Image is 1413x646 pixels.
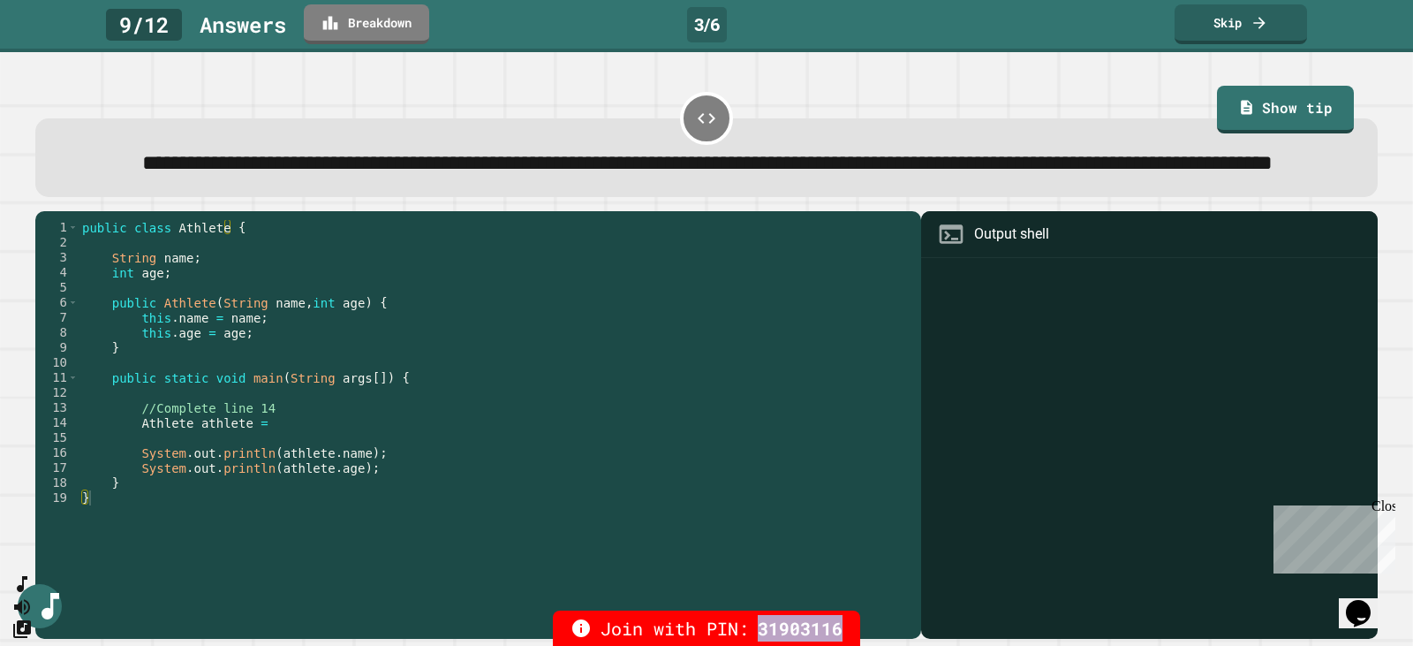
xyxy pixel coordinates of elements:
div: 13 [35,400,79,415]
span: 31903116 [758,615,843,642]
div: 6 [35,295,79,310]
a: Breakdown [304,4,429,44]
div: 14 [35,415,79,430]
div: 4 [35,265,79,280]
div: 16 [35,445,79,460]
div: 3 [35,250,79,265]
div: 11 [35,370,79,385]
div: 19 [35,490,79,505]
div: Chat with us now!Close [7,7,122,112]
div: 5 [35,280,79,295]
div: 1 [35,220,79,235]
div: 3 / 6 [687,7,727,42]
span: Toggle code folding, rows 1 through 19 [68,220,78,235]
div: Answer s [200,9,286,41]
span: Toggle code folding, rows 6 through 9 [68,295,78,310]
button: Mute music [11,596,33,618]
button: SpeedDial basic example [11,574,33,596]
span: Toggle code folding, rows 11 through 18 [68,370,78,385]
div: 18 [35,475,79,490]
div: Output shell [974,224,1049,245]
div: 9 / 12 [106,9,182,41]
div: 7 [35,310,79,325]
button: Change Music [11,618,33,640]
div: 17 [35,460,79,475]
div: 15 [35,430,79,445]
div: 12 [35,385,79,400]
div: Join with PIN: [553,611,860,646]
div: 9 [35,340,79,355]
iframe: chat widget [1339,575,1395,628]
div: 10 [35,355,79,370]
iframe: chat widget [1266,498,1395,574]
div: 8 [35,325,79,340]
a: Show tip [1217,86,1354,133]
div: 2 [35,235,79,250]
a: Skip [1175,4,1307,44]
